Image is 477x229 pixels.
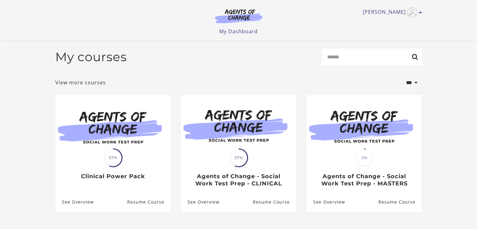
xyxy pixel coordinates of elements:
a: Agents of Change - Social Work Test Prep - CLINICAL: Resume Course [252,192,296,212]
a: Clinical Power Pack: Resume Course [127,192,171,212]
a: Agents of Change - Social Work Test Prep - MASTERS: See Overview [306,192,345,212]
a: Agents of Change - Social Work Test Prep - MASTERS: Resume Course [378,192,422,212]
a: Toggle menu [363,8,419,18]
a: View more courses [55,79,106,86]
span: 57% [105,149,122,166]
a: Agents of Change - Social Work Test Prep - CLINICAL: See Overview [181,192,220,212]
a: My Dashboard [219,28,258,35]
h3: Clinical Power Pack [62,173,164,180]
span: 57% [230,149,247,166]
span: 2% [356,149,373,166]
a: Clinical Power Pack: See Overview [55,192,94,212]
img: Agents of Change Logo [209,9,269,23]
h3: Agents of Change - Social Work Test Prep - MASTERS [313,173,415,187]
h2: My courses [55,50,127,64]
h3: Agents of Change - Social Work Test Prep - CLINICAL [187,173,290,187]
